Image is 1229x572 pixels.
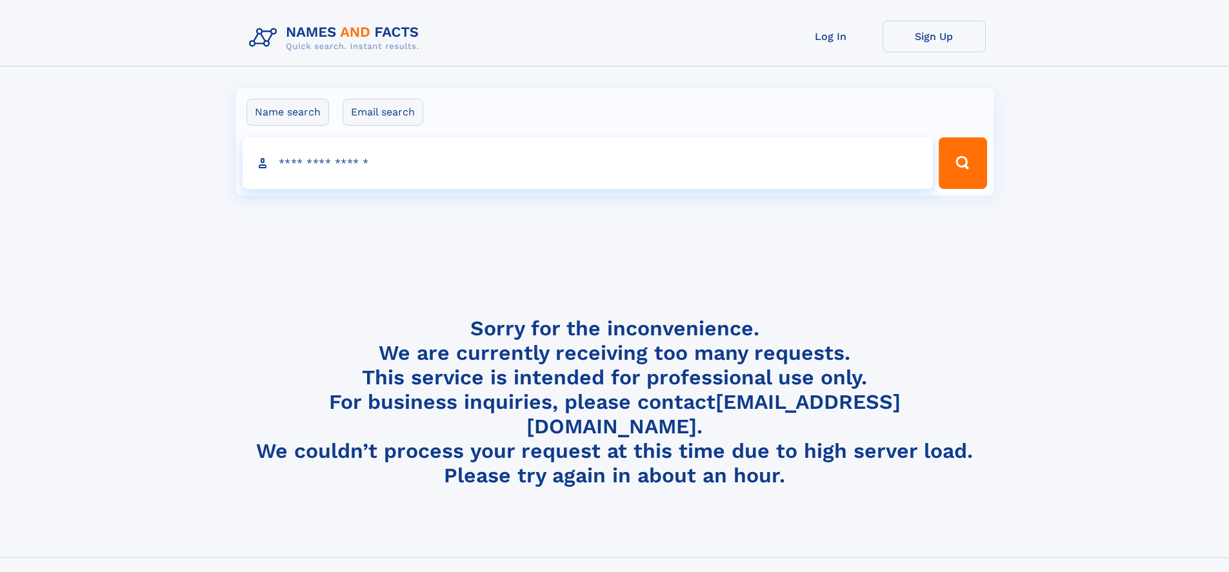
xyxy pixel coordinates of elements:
[883,21,986,52] a: Sign Up
[343,99,423,126] label: Email search
[244,316,986,488] h4: Sorry for the inconvenience. We are currently receiving too many requests. This service is intend...
[243,137,934,189] input: search input
[526,390,901,439] a: [EMAIL_ADDRESS][DOMAIN_NAME]
[244,21,430,55] img: Logo Names and Facts
[939,137,986,189] button: Search Button
[246,99,329,126] label: Name search
[779,21,883,52] a: Log In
